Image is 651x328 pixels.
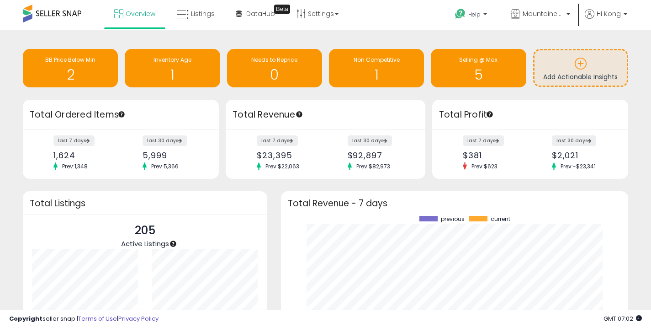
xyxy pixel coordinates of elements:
span: Listings [191,9,215,18]
span: current [491,216,510,222]
span: Prev: 1,348 [58,162,92,170]
span: Prev: 5,366 [147,162,183,170]
a: Selling @ Max 5 [431,49,526,87]
span: previous [441,216,465,222]
div: Tooltip anchor [117,110,126,118]
h3: Total Revenue [233,108,418,121]
div: seller snap | | [9,315,159,323]
span: MountaineerBrand [523,9,564,18]
h1: 1 [333,67,419,82]
label: last 7 days [257,135,298,146]
span: Overview [126,9,155,18]
div: $23,395 [257,151,318,160]
span: Inventory Age [153,56,191,64]
a: Hi Kong [585,9,627,30]
span: 2025-10-12 07:02 GMT [603,314,642,323]
span: Help [468,11,481,18]
a: Non Competitive 1 [329,49,424,87]
div: 5,999 [143,151,203,160]
a: BB Price Below Min 2 [23,49,118,87]
span: Add Actionable Insights [543,72,618,81]
div: Tooltip anchor [486,110,494,118]
label: last 30 days [552,135,596,146]
label: last 7 days [463,135,504,146]
span: Prev: $82,973 [352,162,395,170]
h3: Total Revenue - 7 days [288,200,621,207]
h1: 1 [129,67,215,82]
a: Add Actionable Insights [535,50,627,86]
div: 1,624 [53,151,114,160]
span: Hi Kong [597,9,621,18]
span: Selling @ Max [459,56,498,64]
i: Get Help [455,8,466,20]
label: last 30 days [348,135,392,146]
a: Inventory Age 1 [125,49,220,87]
a: Privacy Policy [118,314,159,323]
span: DataHub [246,9,275,18]
div: $2,021 [552,151,612,160]
a: Help [448,1,496,30]
a: Needs to Reprice 0 [227,49,322,87]
span: Prev: $22,063 [261,162,304,170]
span: Prev: $623 [467,162,502,170]
p: 205 [121,222,169,239]
label: last 30 days [143,135,187,146]
div: Tooltip anchor [274,5,290,14]
label: last 7 days [53,135,95,146]
a: Terms of Use [78,314,117,323]
span: Non Competitive [354,56,400,64]
h3: Total Ordered Items [30,108,212,121]
span: Prev: -$23,341 [556,162,600,170]
div: $92,897 [348,151,409,160]
span: Needs to Reprice [251,56,297,64]
div: Tooltip anchor [295,110,303,118]
span: Active Listings [121,239,169,248]
h3: Total Listings [30,200,260,207]
span: BB Price Below Min [45,56,95,64]
h1: 5 [435,67,521,82]
strong: Copyright [9,314,42,323]
div: $381 [463,151,523,160]
h3: Total Profit [439,108,621,121]
h1: 0 [232,67,318,82]
h1: 2 [27,67,113,82]
div: Tooltip anchor [169,240,177,248]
